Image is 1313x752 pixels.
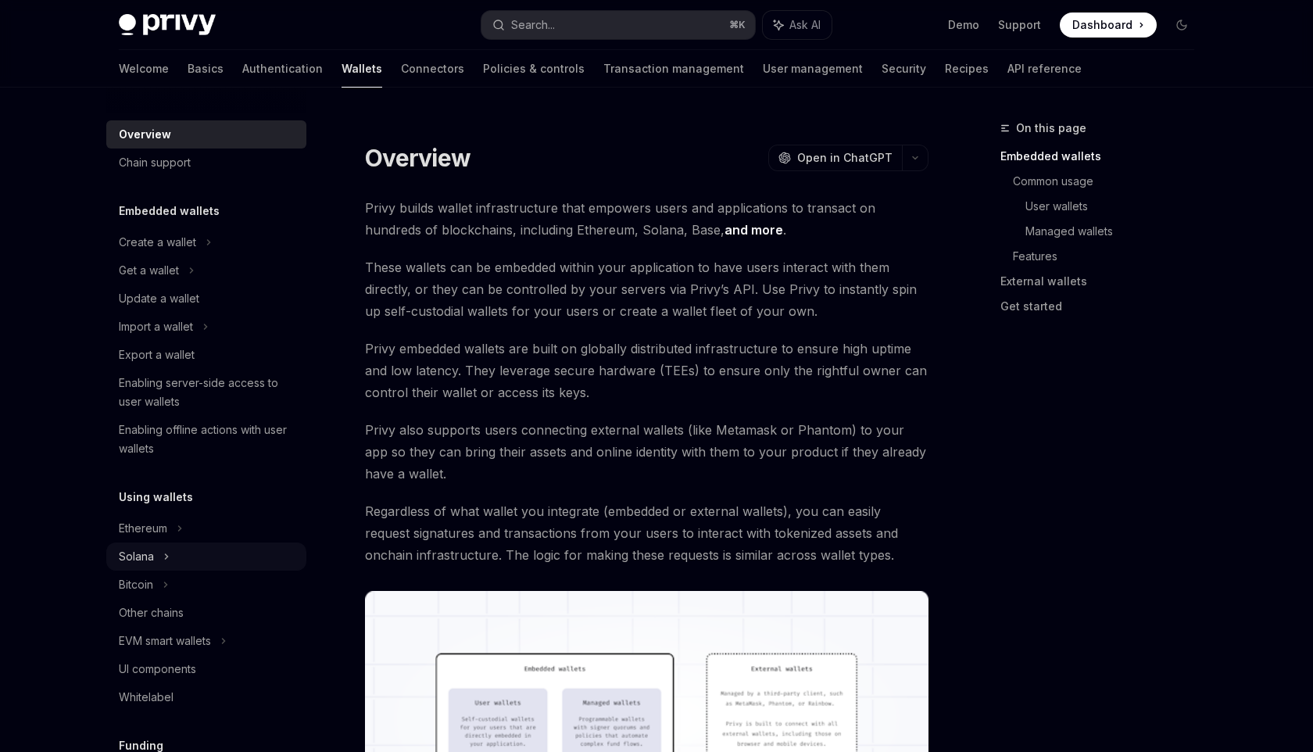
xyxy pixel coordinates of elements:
div: Enabling server-side access to user wallets [119,374,297,411]
a: Whitelabel [106,683,306,711]
a: External wallets [1000,269,1207,294]
h1: Overview [365,144,470,172]
img: dark logo [119,14,216,36]
div: Solana [119,547,154,566]
span: Privy embedded wallets are built on globally distributed infrastructure to ensure high uptime and... [365,338,928,403]
a: Enabling offline actions with user wallets [106,416,306,463]
span: Open in ChatGPT [797,150,893,166]
a: Recipes [945,50,989,88]
a: Other chains [106,599,306,627]
div: Whitelabel [119,688,174,707]
button: Toggle dark mode [1169,13,1194,38]
a: Wallets [342,50,382,88]
a: Common usage [1013,169,1207,194]
a: User management [763,50,863,88]
a: Connectors [401,50,464,88]
div: Get a wallet [119,261,179,280]
div: Other chains [119,603,184,622]
span: Regardless of what wallet you integrate (embedded or external wallets), you can easily request si... [365,500,928,566]
h5: Using wallets [119,488,193,507]
button: Open in ChatGPT [768,145,902,171]
span: ⌘ K [729,19,746,31]
a: Overview [106,120,306,149]
a: Get started [1000,294,1207,319]
a: Export a wallet [106,341,306,369]
a: Features [1013,244,1207,269]
div: Overview [119,125,171,144]
a: Enabling server-side access to user wallets [106,369,306,416]
a: and more [724,222,783,238]
a: Security [882,50,926,88]
button: Ask AI [763,11,832,39]
a: API reference [1007,50,1082,88]
h5: Embedded wallets [119,202,220,220]
div: Bitcoin [119,575,153,594]
span: Dashboard [1072,17,1132,33]
div: Search... [511,16,555,34]
a: UI components [106,655,306,683]
a: Support [998,17,1041,33]
a: Policies & controls [483,50,585,88]
a: Transaction management [603,50,744,88]
div: EVM smart wallets [119,632,211,650]
span: These wallets can be embedded within your application to have users interact with them directly, ... [365,256,928,322]
div: Ethereum [119,519,167,538]
div: Update a wallet [119,289,199,308]
a: Embedded wallets [1000,144,1207,169]
div: Chain support [119,153,191,172]
a: Demo [948,17,979,33]
a: Dashboard [1060,13,1157,38]
a: Basics [188,50,224,88]
a: User wallets [1025,194,1207,219]
div: Create a wallet [119,233,196,252]
div: UI components [119,660,196,679]
a: Authentication [242,50,323,88]
div: Enabling offline actions with user wallets [119,421,297,458]
div: Export a wallet [119,346,195,364]
span: On this page [1016,119,1086,138]
a: Welcome [119,50,169,88]
span: Privy also supports users connecting external wallets (like Metamask or Phantom) to your app so t... [365,419,928,485]
a: Managed wallets [1025,219,1207,244]
span: Privy builds wallet infrastructure that empowers users and applications to transact on hundreds o... [365,197,928,241]
a: Update a wallet [106,285,306,313]
div: Import a wallet [119,317,193,336]
button: Search...⌘K [481,11,755,39]
span: Ask AI [789,17,821,33]
a: Chain support [106,149,306,177]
